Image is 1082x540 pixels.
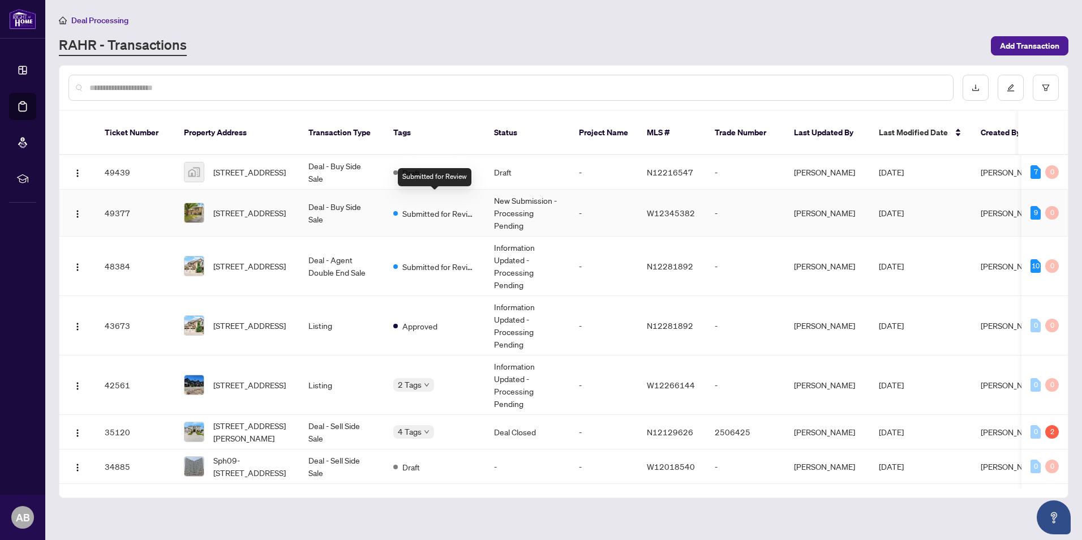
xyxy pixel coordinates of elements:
[785,415,870,449] td: [PERSON_NAME]
[68,163,87,181] button: Logo
[73,463,82,472] img: Logo
[184,375,204,395] img: thumbnail-img
[570,111,638,155] th: Project Name
[981,427,1042,437] span: [PERSON_NAME]
[785,155,870,190] td: [PERSON_NAME]
[963,75,989,101] button: download
[9,8,36,29] img: logo
[96,111,175,155] th: Ticket Number
[870,111,972,155] th: Last Modified Date
[638,111,706,155] th: MLS #
[299,355,384,415] td: Listing
[96,296,175,355] td: 43673
[73,209,82,218] img: Logo
[59,16,67,24] span: home
[485,111,570,155] th: Status
[299,237,384,296] td: Deal - Agent Double End Sale
[785,355,870,415] td: [PERSON_NAME]
[1037,500,1071,534] button: Open asap
[68,316,87,335] button: Logo
[879,126,948,139] span: Last Modified Date
[879,208,904,218] span: [DATE]
[570,190,638,237] td: -
[570,355,638,415] td: -
[68,457,87,475] button: Logo
[485,296,570,355] td: Information Updated - Processing Pending
[981,320,1042,331] span: [PERSON_NAME]
[299,155,384,190] td: Deal - Buy Side Sale
[706,111,785,155] th: Trade Number
[981,461,1042,472] span: [PERSON_NAME]
[213,454,290,479] span: Sph09-[STREET_ADDRESS]
[785,296,870,355] td: [PERSON_NAME]
[1031,378,1041,392] div: 0
[1007,84,1015,92] span: edit
[213,260,286,272] span: [STREET_ADDRESS]
[785,190,870,237] td: [PERSON_NAME]
[1045,378,1059,392] div: 0
[184,203,204,222] img: thumbnail-img
[647,261,693,271] span: N12281892
[485,155,570,190] td: Draft
[398,378,422,391] span: 2 Tags
[1045,425,1059,439] div: 2
[424,429,430,435] span: down
[213,207,286,219] span: [STREET_ADDRESS]
[184,162,204,182] img: thumbnail-img
[402,260,476,273] span: Submitted for Review
[879,380,904,390] span: [DATE]
[213,319,286,332] span: [STREET_ADDRESS]
[1031,165,1041,179] div: 7
[96,190,175,237] td: 49377
[991,36,1068,55] button: Add Transaction
[184,316,204,335] img: thumbnail-img
[398,168,471,186] div: Submitted for Review
[570,296,638,355] td: -
[96,415,175,449] td: 35120
[706,449,785,484] td: -
[647,320,693,331] span: N12281892
[16,509,30,525] span: AB
[981,167,1042,177] span: [PERSON_NAME]
[981,208,1042,218] span: [PERSON_NAME]
[998,75,1024,101] button: edit
[706,237,785,296] td: -
[706,355,785,415] td: -
[485,415,570,449] td: Deal Closed
[981,380,1042,390] span: [PERSON_NAME]
[213,419,290,444] span: [STREET_ADDRESS][PERSON_NAME]
[68,376,87,394] button: Logo
[485,190,570,237] td: New Submission - Processing Pending
[1000,37,1059,55] span: Add Transaction
[485,449,570,484] td: -
[73,263,82,272] img: Logo
[96,237,175,296] td: 48384
[1031,460,1041,473] div: 0
[981,261,1042,271] span: [PERSON_NAME]
[402,461,420,473] span: Draft
[1045,319,1059,332] div: 0
[73,382,82,391] img: Logo
[879,261,904,271] span: [DATE]
[647,427,693,437] span: N12129626
[785,237,870,296] td: [PERSON_NAME]
[485,237,570,296] td: Information Updated - Processing Pending
[184,457,204,476] img: thumbnail-img
[402,207,476,220] span: Submitted for Review
[96,355,175,415] td: 42561
[647,461,695,472] span: W12018540
[1031,259,1041,273] div: 10
[1031,319,1041,332] div: 0
[647,167,693,177] span: N12216547
[1045,165,1059,179] div: 0
[299,111,384,155] th: Transaction Type
[879,167,904,177] span: [DATE]
[647,380,695,390] span: W12266144
[1045,460,1059,473] div: 0
[785,449,870,484] td: [PERSON_NAME]
[299,449,384,484] td: Deal - Sell Side Sale
[73,322,82,331] img: Logo
[59,36,187,56] a: RAHR - Transactions
[213,379,286,391] span: [STREET_ADDRESS]
[71,15,128,25] span: Deal Processing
